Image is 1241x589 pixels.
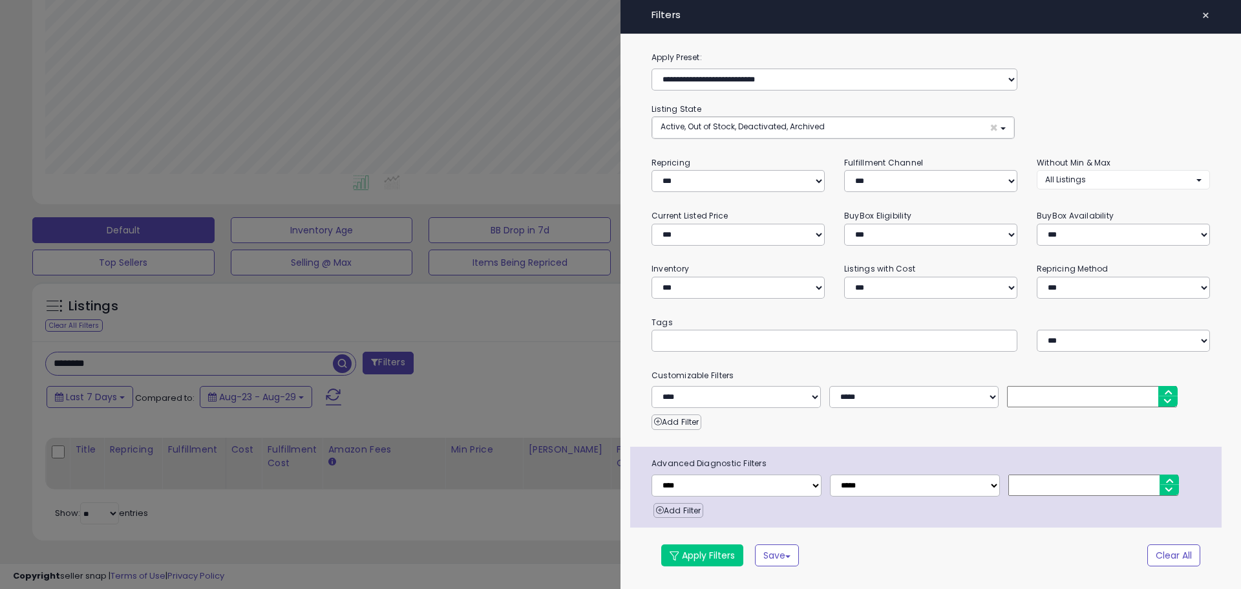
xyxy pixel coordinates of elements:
small: Inventory [652,263,689,274]
small: Customizable Filters [642,369,1220,383]
span: × [1202,6,1210,25]
span: All Listings [1045,174,1086,185]
small: Repricing Method [1037,263,1108,274]
h4: Filters [652,10,1210,21]
button: Add Filter [652,414,701,430]
small: Tags [642,316,1220,330]
small: Listing State [652,103,701,114]
span: Active, Out of Stock, Deactivated, Archived [661,121,825,132]
span: Advanced Diagnostic Filters [642,456,1222,471]
button: × [1196,6,1215,25]
span: × [990,121,998,134]
small: Listings with Cost [844,263,915,274]
small: Fulfillment Channel [844,157,923,168]
button: Active, Out of Stock, Deactivated, Archived × [652,117,1014,138]
small: BuyBox Availability [1037,210,1114,221]
button: Add Filter [653,503,703,519]
label: Apply Preset: [642,50,1220,65]
small: BuyBox Eligibility [844,210,911,221]
button: Clear All [1147,544,1200,566]
small: Repricing [652,157,690,168]
small: Without Min & Max [1037,157,1111,168]
button: Save [755,544,799,566]
small: Current Listed Price [652,210,728,221]
button: All Listings [1037,170,1210,189]
button: Apply Filters [661,544,743,566]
